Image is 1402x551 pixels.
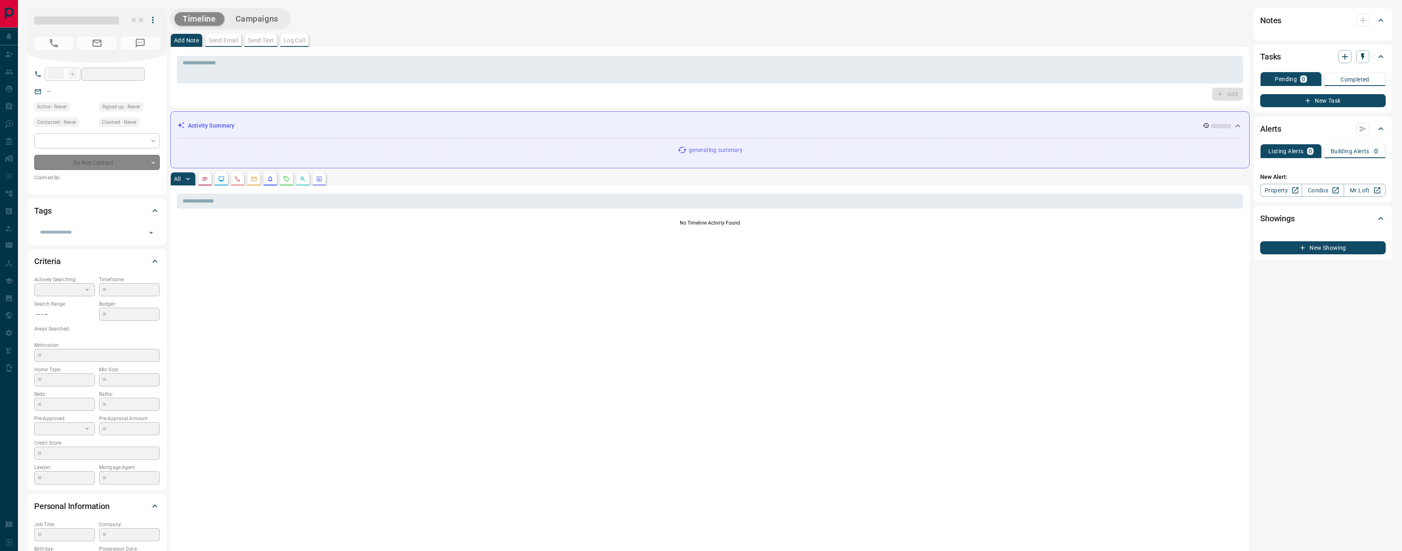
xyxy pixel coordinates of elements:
[34,325,160,333] p: Areas Searched:
[316,176,322,182] svg: Agent Actions
[227,12,287,26] button: Campaigns
[102,118,137,126] span: Claimed - Never
[34,255,61,268] h2: Criteria
[1340,77,1369,82] p: Completed
[34,496,160,516] div: Personal Information
[99,300,160,308] p: Budget:
[174,176,181,182] p: All
[34,342,160,349] p: Motivation:
[177,219,1243,227] p: No Timeline Activity Found
[251,176,257,182] svg: Emails
[34,155,160,170] div: Do Not Contact
[1260,184,1302,197] a: Property
[1260,209,1386,228] div: Showings
[99,464,160,471] p: Mortgage Agent:
[267,176,273,182] svg: Listing Alerts
[1302,76,1305,82] p: 0
[99,415,160,422] p: Pre-Approval Amount:
[34,500,110,513] h2: Personal Information
[99,276,160,283] p: Timeframe:
[34,37,73,50] span: No Number
[121,37,160,50] span: No Number
[1260,47,1386,66] div: Tasks
[1260,50,1281,63] h2: Tasks
[34,415,95,422] p: Pre-Approved:
[1260,241,1386,254] button: New Showing
[99,521,160,528] p: Company:
[34,521,95,528] p: Job Title:
[34,204,51,217] h2: Tags
[34,300,95,308] p: Search Range:
[1260,122,1281,135] h2: Alerts
[300,176,306,182] svg: Opportunities
[1275,76,1297,82] p: Pending
[34,201,160,220] div: Tags
[188,121,234,130] p: Activity Summary
[1268,148,1304,154] p: Listing Alerts
[1331,148,1369,154] p: Building Alerts
[283,176,290,182] svg: Requests
[1302,184,1344,197] a: Condos
[145,227,157,238] button: Open
[177,118,1243,133] div: Activity Summary
[1260,94,1386,107] button: New Task
[34,174,160,181] p: Claimed By:
[102,103,140,111] span: Signed up - Never
[1260,14,1281,27] h2: Notes
[34,439,160,447] p: Credit Score:
[174,37,199,43] p: Add Note
[174,12,224,26] button: Timeline
[37,118,76,126] span: Contacted - Never
[218,176,225,182] svg: Lead Browsing Activity
[1374,148,1378,154] p: 0
[77,37,117,50] span: No Email
[99,366,160,373] p: Min Size:
[34,308,95,321] p: -- - --
[34,464,95,471] p: Lawyer:
[1260,11,1386,30] div: Notes
[34,390,95,398] p: Beds:
[202,176,208,182] svg: Notes
[99,390,160,398] p: Baths:
[37,103,67,111] span: Active - Never
[1260,119,1386,139] div: Alerts
[689,146,742,154] p: generating summary
[47,88,51,95] a: --
[1309,148,1312,154] p: 0
[34,366,95,373] p: Home Type:
[1344,184,1386,197] a: Mr.Loft
[234,176,241,182] svg: Calls
[34,251,160,271] div: Criteria
[1260,212,1295,225] h2: Showings
[1260,173,1386,181] p: New Alert:
[34,276,95,283] p: Actively Searching:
